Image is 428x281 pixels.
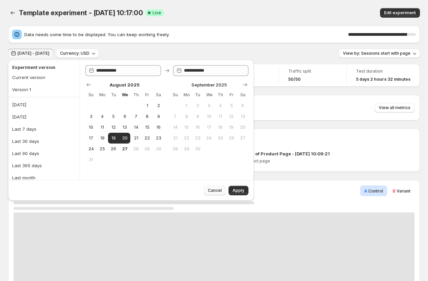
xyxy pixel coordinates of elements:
span: 2 [156,103,161,108]
button: Saturday August 2 2025 [153,100,164,111]
th: Wednesday [119,90,130,100]
button: Wednesday September 3 2025 [204,100,215,111]
button: Monday August 18 2025 [97,133,108,144]
span: Currency: USD [60,51,89,56]
button: Monday September 22 2025 [181,133,192,144]
span: 23 [156,135,161,141]
span: We [122,92,128,98]
span: 24 [88,146,94,152]
th: Saturday [153,90,164,100]
div: Current version [12,74,45,81]
span: 17 [206,125,212,130]
div: Last 30 days [12,138,39,145]
span: 5 [111,114,116,119]
span: 24 [206,135,212,141]
span: 29 [184,146,189,152]
span: 28 [133,146,139,152]
span: 15 [184,125,189,130]
span: Sa [156,92,161,98]
button: Friday September 26 2025 [226,133,237,144]
span: Tu [111,92,116,98]
span: Th [133,92,139,98]
span: Edit experiment [384,10,416,16]
button: End of range Wednesday August 20 2025 [119,133,130,144]
span: [DATE] - [DATE] [18,51,49,56]
span: Apply [233,188,244,193]
th: Tuesday [108,90,119,100]
div: Last 90 days [12,150,39,157]
button: Friday August 8 2025 [142,111,153,122]
button: Monday September 15 2025 [181,122,192,133]
button: Wednesday August 13 2025 [119,122,130,133]
button: Current version [10,72,75,83]
span: 2 [195,103,200,108]
span: Cancel [208,188,222,193]
span: 29 [144,146,150,152]
span: 25 [217,135,223,141]
button: Sunday September 7 2025 [170,111,181,122]
span: 6 [240,103,246,108]
button: [DATE] - [DATE] [8,49,53,58]
span: 16 [156,125,161,130]
button: Saturday August 30 2025 [153,144,164,154]
button: Thursday August 7 2025 [130,111,141,122]
span: Template experiment - [DATE] 10:17:00 [19,9,143,17]
button: Saturday August 23 2025 [153,133,164,144]
span: 26 [111,146,116,152]
button: Tuesday September 2 2025 [192,100,203,111]
span: View by: Sessions start with page [343,51,410,56]
button: Wednesday September 10 2025 [204,111,215,122]
span: 50/50 [288,77,301,82]
span: Test duration [356,69,410,74]
span: 20 [240,125,246,130]
button: Sunday August 10 2025 [85,122,97,133]
button: Friday August 15 2025 [142,122,153,133]
button: Saturday August 9 2025 [153,111,164,122]
span: 19 [229,125,234,130]
button: Saturday August 16 2025 [153,122,164,133]
span: Data needs some time to be displayed. You can keep working freely. [24,31,348,38]
span: Control [368,188,383,194]
button: Monday September 29 2025 [181,144,192,154]
th: Sunday [85,90,97,100]
button: Show next month, October 2025 [240,80,250,90]
span: 9 [195,114,200,119]
button: Cancel [204,186,226,195]
button: Last 7 days [10,124,78,134]
span: 25 [99,146,105,152]
button: Sunday August 17 2025 [85,133,97,144]
button: Thursday August 14 2025 [130,122,141,133]
button: Friday September 12 2025 [226,111,237,122]
button: Sunday August 3 2025 [85,111,97,122]
button: Saturday September 13 2025 [237,111,248,122]
span: 13 [122,125,128,130]
th: Saturday [237,90,248,100]
span: 22 [144,135,150,141]
span: View all metrics [379,105,410,110]
div: [DATE] [12,113,26,120]
div: Version 1 [12,86,31,93]
button: Monday August 4 2025 [97,111,108,122]
span: 13 [240,114,246,119]
button: Tuesday August 12 2025 [108,122,119,133]
button: [DATE] [10,111,78,122]
h2: Experiment version [12,64,73,71]
span: Fr [144,92,150,98]
span: 21 [172,135,178,141]
span: 1 [144,103,150,108]
span: 18 [99,135,105,141]
th: Thursday [215,90,226,100]
button: Thursday September 4 2025 [215,100,226,111]
button: Friday August 22 2025 [142,133,153,144]
span: 8 [184,114,189,119]
span: 17 [88,135,94,141]
button: Monday August 25 2025 [97,144,108,154]
button: Wednesday September 17 2025 [204,122,215,133]
th: Sunday [170,90,181,100]
button: Sunday September 21 2025 [170,133,181,144]
button: Friday September 19 2025 [226,122,237,133]
button: Thursday September 11 2025 [215,111,226,122]
th: Monday [97,90,108,100]
p: Product page [243,158,415,164]
button: Saturday September 6 2025 [237,100,248,111]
